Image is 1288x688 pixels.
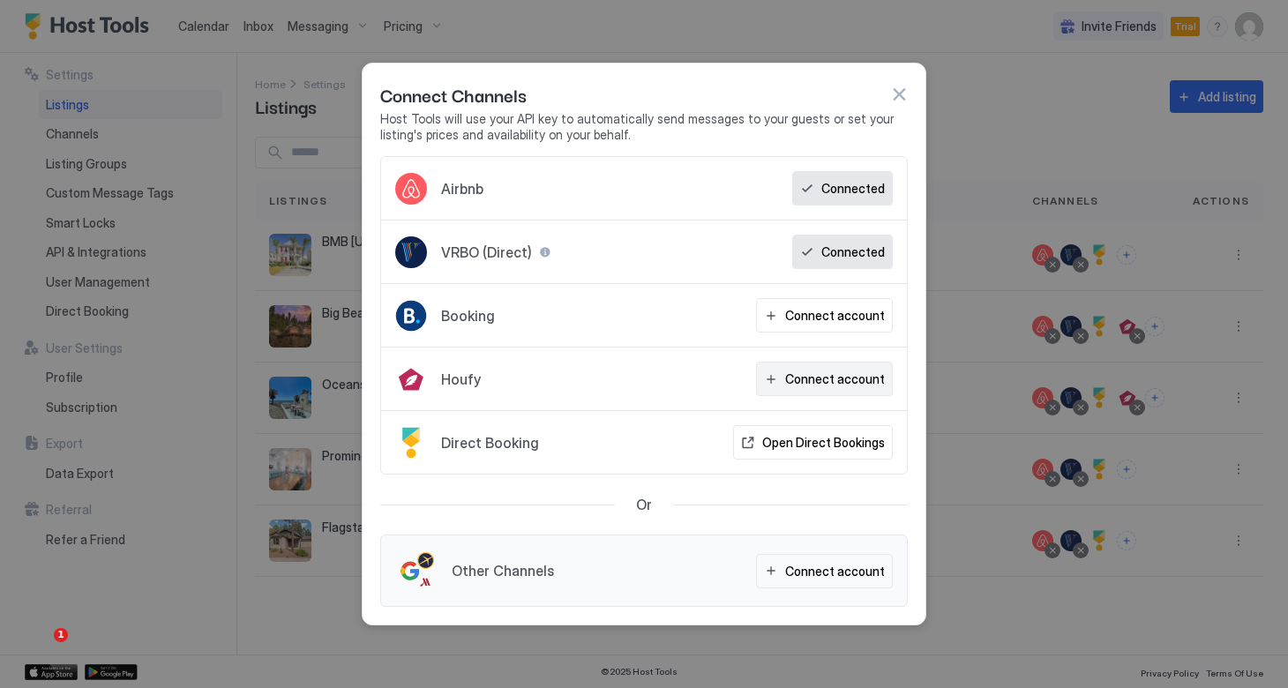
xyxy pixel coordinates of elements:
[785,370,885,388] div: Connect account
[441,370,481,388] span: Houfy
[733,425,893,460] button: Open Direct Bookings
[756,554,893,588] button: Connect account
[441,180,483,198] span: Airbnb
[756,298,893,333] button: Connect account
[452,562,554,580] span: Other Channels
[18,628,60,670] iframe: Intercom live chat
[821,179,885,198] div: Connected
[821,243,885,261] div: Connected
[785,562,885,580] div: Connect account
[54,628,68,642] span: 1
[380,111,908,142] span: Host Tools will use your API key to automatically send messages to your guests or set your listin...
[756,362,893,396] button: Connect account
[441,307,495,325] span: Booking
[441,243,532,261] span: VRBO (Direct)
[785,306,885,325] div: Connect account
[441,434,539,452] span: Direct Booking
[762,433,885,452] div: Open Direct Bookings
[636,496,652,513] span: Or
[792,171,893,206] button: Connected
[380,81,527,108] span: Connect Channels
[792,235,893,269] button: Connected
